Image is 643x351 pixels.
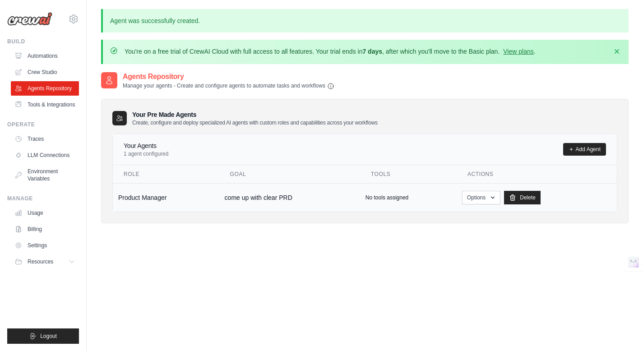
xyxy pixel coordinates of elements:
a: Delete [504,191,541,204]
p: Agent was successfully created. [101,9,629,32]
button: Options [462,191,500,204]
a: Settings [11,238,79,253]
strong: 7 days [362,48,382,55]
a: Add Agent [563,143,606,156]
p: You're on a free trial of CrewAI Cloud with full access to all features. Your trial ends in , aft... [125,47,536,56]
div: Build [7,38,79,45]
p: Create, configure and deploy specialized AI agents with custom roles and capabilities across your... [132,119,378,126]
td: Product Manager [113,183,219,212]
p: 1 agent configured [124,150,168,157]
button: Logout [7,328,79,344]
a: View plans [503,48,533,55]
a: Crew Studio [11,65,79,79]
h3: Your Pre Made Agents [132,110,378,126]
h4: Your Agents [124,141,168,150]
button: Resources [11,254,79,269]
th: Role [113,165,219,184]
a: Traces [11,132,79,146]
a: Environment Variables [11,164,79,186]
h2: Agents Repository [123,71,334,82]
a: Billing [11,222,79,236]
span: Logout [40,333,57,340]
a: Automations [11,49,79,63]
th: Goal [219,165,360,184]
a: Agents Repository [11,81,79,96]
a: Usage [11,206,79,220]
th: Tools [360,165,457,184]
div: Operate [7,121,79,128]
a: LLM Connections [11,148,79,162]
a: Tools & Integrations [11,97,79,112]
p: Manage your agents - Create and configure agents to automate tasks and workflows [123,82,334,90]
img: Logo [7,12,52,26]
div: Manage [7,195,79,202]
p: No tools assigned [365,194,408,201]
span: Resources [28,258,53,265]
td: come up with clear PRD [219,183,360,212]
th: Actions [457,165,617,184]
